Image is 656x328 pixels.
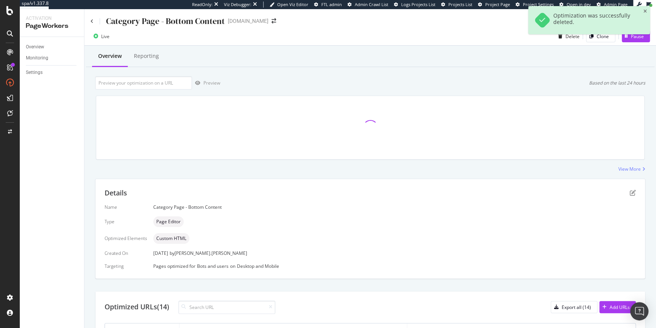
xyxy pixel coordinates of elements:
[105,235,147,242] div: Optimized Elements
[26,43,79,51] a: Overview
[105,188,127,198] div: Details
[448,2,472,7] span: Projects List
[101,33,110,40] div: Live
[192,77,220,89] button: Preview
[197,263,229,269] div: Bots and users
[95,76,192,90] input: Preview your optimization on a URL
[26,43,44,51] div: Overview
[618,166,641,172] div: View More
[153,263,636,269] div: Pages optimized for on
[559,2,591,8] a: Open in dev
[401,2,435,7] span: Logs Projects List
[599,301,636,313] button: Add URLs
[91,19,94,24] a: Click to go back
[604,2,627,7] span: Admin Page
[610,304,630,310] div: Add URLs
[105,204,147,210] div: Name
[589,80,645,86] div: Based on the last 24 hours
[551,301,597,313] button: Export all (14)
[170,250,247,256] div: by [PERSON_NAME].[PERSON_NAME]
[277,2,308,7] span: Open Viz Editor
[553,12,636,28] div: Optimization was successfully deleted.
[134,52,159,60] div: Reporting
[105,302,169,312] div: Optimized URLs (14)
[105,250,147,256] div: Created On
[105,263,147,269] div: Targeting
[153,204,636,210] div: Category Page - Bottom Content
[26,69,79,77] a: Settings
[26,15,78,22] div: Activation
[153,216,184,227] div: neutral label
[224,2,251,8] div: Viz Debugger:
[26,54,48,62] div: Monitoring
[270,2,308,8] a: Open Viz Editor
[643,9,647,14] div: close toast
[203,80,220,86] div: Preview
[516,2,554,8] a: Project Settings
[192,2,213,8] div: ReadOnly:
[228,17,268,25] div: [DOMAIN_NAME]
[597,2,627,8] a: Admin Page
[156,219,181,224] span: Page Editor
[272,18,276,24] div: arrow-right-arrow-left
[394,2,435,8] a: Logs Projects List
[562,304,591,310] div: Export all (14)
[237,263,279,269] div: Desktop and Mobile
[156,236,186,241] span: Custom HTML
[567,2,591,7] span: Open in dev
[178,301,275,314] input: Search URL
[348,2,388,8] a: Admin Crawl List
[630,302,648,320] div: Open Intercom Messenger
[485,2,510,7] span: Project Page
[355,2,388,7] span: Admin Crawl List
[618,166,645,172] a: View More
[105,218,147,225] div: Type
[153,233,189,244] div: neutral label
[26,22,78,30] div: PageWorkers
[153,250,636,256] div: [DATE]
[26,54,79,62] a: Monitoring
[321,2,342,7] span: FTL admin
[26,69,43,77] div: Settings
[314,2,342,8] a: FTL admin
[106,15,225,27] div: Category Page - Bottom Content
[523,2,554,7] span: Project Settings
[478,2,510,8] a: Project Page
[441,2,472,8] a: Projects List
[630,190,636,196] div: pen-to-square
[98,52,122,60] div: Overview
